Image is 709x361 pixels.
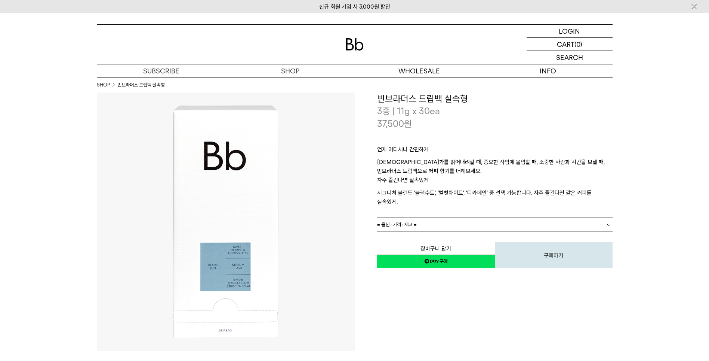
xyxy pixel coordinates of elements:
p: WHOLESALE [355,64,484,78]
p: INFO [484,64,613,78]
p: 언제 어디서나 간편하게 [377,145,613,158]
li: 빈브라더스 드립백 실속형 [117,81,165,89]
p: [DEMOGRAPHIC_DATA]가를 읽어내려갈 때, 중요한 작업에 몰입할 때, 소중한 사람과 시간을 보낼 때, 빈브라더스 드립백으로 커피 향기를 더해보세요. [377,158,613,176]
a: SUBSCRIBE [97,64,226,78]
button: 구매하기 [495,242,613,268]
button: 장바구니 담기 [377,242,495,255]
img: 빈브라더스 드립백 실속형 [97,92,355,351]
h3: 빈브라더스 드립백 실속형 [377,92,613,105]
img: 로고 [346,38,364,51]
a: 새창 [377,255,495,268]
a: CART (0) [527,38,613,51]
p: 시그니처 블렌드 '블랙수트', '벨벳화이트', '디카페인' 중 선택 가능합니다. 자주 즐긴다면 같은 커피를 실속있게. [377,188,613,206]
p: CART [557,38,574,51]
span: 원 [404,118,412,129]
a: 신규 회원 가입 시 3,000원 할인 [319,3,390,10]
p: 37,500 [377,118,412,130]
a: LOGIN [527,25,613,38]
a: SHOP [97,81,110,89]
p: SEARCH [556,51,583,64]
a: SHOP [226,64,355,78]
p: (0) [574,38,582,51]
p: 자주 즐긴다면 실속있게 [377,176,613,188]
p: 3종 | 11g x 30ea [377,105,613,118]
span: = 옵션 : 가격 : 재고 = [377,218,417,231]
p: LOGIN [559,25,580,37]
